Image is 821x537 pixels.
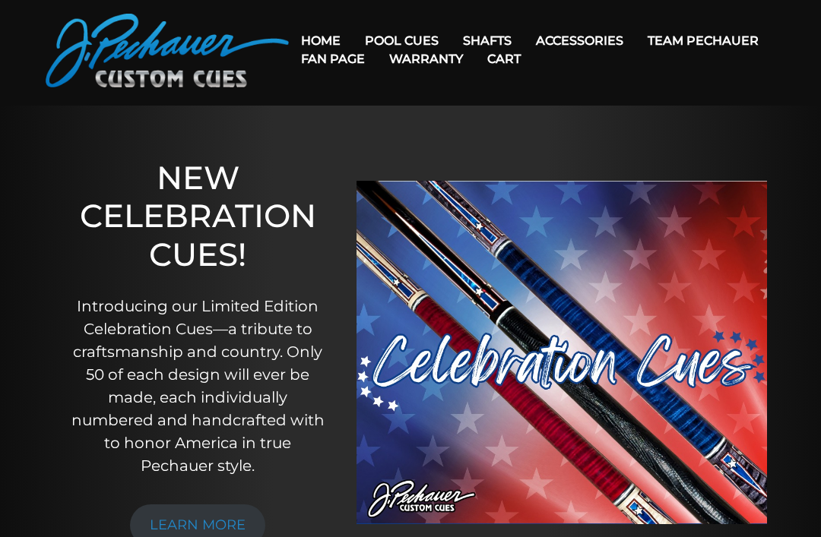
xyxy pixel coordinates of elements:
[289,21,353,60] a: Home
[69,159,326,273] h1: NEW CELEBRATION CUES!
[69,295,326,477] p: Introducing our Limited Edition Celebration Cues—a tribute to craftsmanship and country. Only 50 ...
[353,21,451,60] a: Pool Cues
[475,39,533,78] a: Cart
[46,14,289,87] img: Pechauer Custom Cues
[524,21,636,60] a: Accessories
[636,21,771,60] a: Team Pechauer
[377,39,475,78] a: Warranty
[289,39,377,78] a: Fan Page
[451,21,524,60] a: Shafts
